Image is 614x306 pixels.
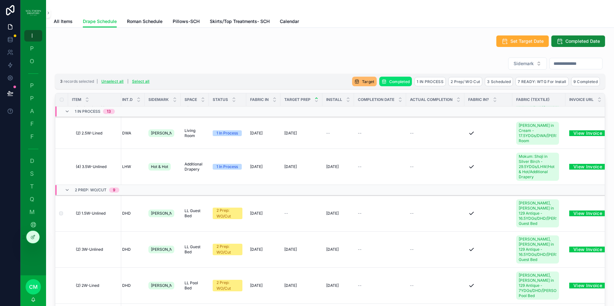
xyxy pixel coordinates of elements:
[76,283,99,288] span: (2) 2W-Lined
[358,164,362,169] span: --
[213,97,228,102] span: Status
[26,8,41,18] img: App logo
[516,151,562,182] a: Mokum: Shoji in Silver Birch - 29.5YDGs/LHW/Hot & Hot/Additional Drapery
[122,131,141,136] a: DWA
[122,211,131,216] span: DHD
[569,210,610,216] a: View Invoice
[185,244,205,255] a: LL Guest Bed
[326,131,350,136] a: --
[122,247,131,252] span: DHD
[75,109,100,114] span: 1 In Process
[410,211,460,216] a: --
[250,164,277,169] a: [DATE]
[173,16,200,28] a: Pillows-SCH
[29,158,35,164] span: D
[122,283,141,288] a: DHD
[508,57,547,70] button: Select Button
[122,164,131,169] span: LHW
[519,123,556,143] span: [PERSON_NAME] in Cream - 17.5YDGs/DWA/[PERSON_NAME]/Living Room
[20,26,46,250] div: scrollable content
[358,97,394,102] span: Completion Date
[250,131,277,136] a: [DATE]
[250,283,263,288] span: [DATE]
[516,153,559,181] a: Mokum: Shoji in Silver Birch - 29.5YDGs/LHW/Hot & Hot/Additional Drapery
[516,272,559,300] a: [PERSON_NAME], [PERSON_NAME] in 129 Antique - 7YDGs/DHD/[PERSON_NAME]/LL Pool Bed
[410,164,460,169] a: --
[185,208,205,218] a: LL Guest Bed
[113,187,115,193] div: 9
[148,128,177,138] a: [PERSON_NAME]
[569,130,610,136] a: View Invoice
[29,196,35,203] span: Q
[448,77,482,86] button: 2 Prep/ WO Cut
[83,16,117,28] a: Drape Schedule
[284,131,319,136] a: [DATE]
[326,211,339,216] span: [DATE]
[24,118,42,130] a: F
[250,247,263,252] span: [DATE]
[250,131,263,136] span: [DATE]
[516,97,550,102] span: Fabric (Textile)
[107,109,111,114] div: 13
[148,280,177,291] a: [PERSON_NAME]
[24,93,42,104] a: P
[518,79,566,84] span: 7 READY: WTG For Install
[29,209,35,215] span: M
[284,97,311,102] span: Target Prep
[75,187,106,193] span: 2 Prep: WO/Cut
[468,97,489,102] span: Fabric in?
[569,283,610,288] a: View Invoice
[362,79,374,84] span: Target
[280,16,299,28] a: Calendar
[410,97,453,102] span: Actual completion
[185,162,205,172] span: Additional Drapery
[185,128,205,138] a: Living Room
[60,79,62,84] span: 3
[284,247,297,252] span: [DATE]
[358,211,402,216] a: --
[29,58,35,65] span: O
[284,211,288,216] span: --
[213,164,242,170] a: 1 In Process
[122,211,141,216] a: DHD
[410,131,414,136] span: --
[148,208,177,218] a: [PERSON_NAME]
[29,134,35,140] span: F
[326,283,350,288] a: [DATE]
[213,280,242,291] a: 2 Prep: WO/Cut
[569,208,606,218] a: View Invoice
[519,201,556,226] span: [PERSON_NAME], [PERSON_NAME] in 129 Antique - 16.5YDGs/DHD/[PERSON_NAME]/LL Guest Bed
[410,247,414,252] span: --
[29,33,35,39] span: I
[24,43,42,54] a: P
[284,283,297,288] span: [DATE]
[410,131,460,136] a: --
[76,164,117,169] a: (4) 3.5W-Unlined
[352,77,377,86] button: Target
[358,211,362,216] span: --
[29,82,35,89] span: P
[565,38,600,44] span: Completed Date
[569,247,610,252] a: View Invoice
[326,164,350,169] a: [DATE]
[284,211,319,216] a: --
[569,162,606,172] a: View Invoice
[24,155,42,167] a: D
[213,208,242,219] a: 2 Prep: WO/Cut
[76,131,102,136] span: (2) 2.5W-Lined
[250,211,277,216] a: [DATE]
[358,247,402,252] a: --
[414,77,446,86] button: 1 IN PROCESS
[24,181,42,192] a: T
[213,244,242,255] a: 2 Prep: WO/Cut
[76,164,106,169] span: (4) 3.5W-Unlined
[571,77,600,86] button: 9 Completed
[127,79,129,84] span: |
[29,121,35,127] span: F
[122,164,141,169] a: LHW
[358,131,402,136] a: --
[250,211,263,216] span: [DATE]
[516,199,559,227] a: [PERSON_NAME], [PERSON_NAME] in 129 Antique - 16.5YDGs/DHD/[PERSON_NAME]/LL Guest Bed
